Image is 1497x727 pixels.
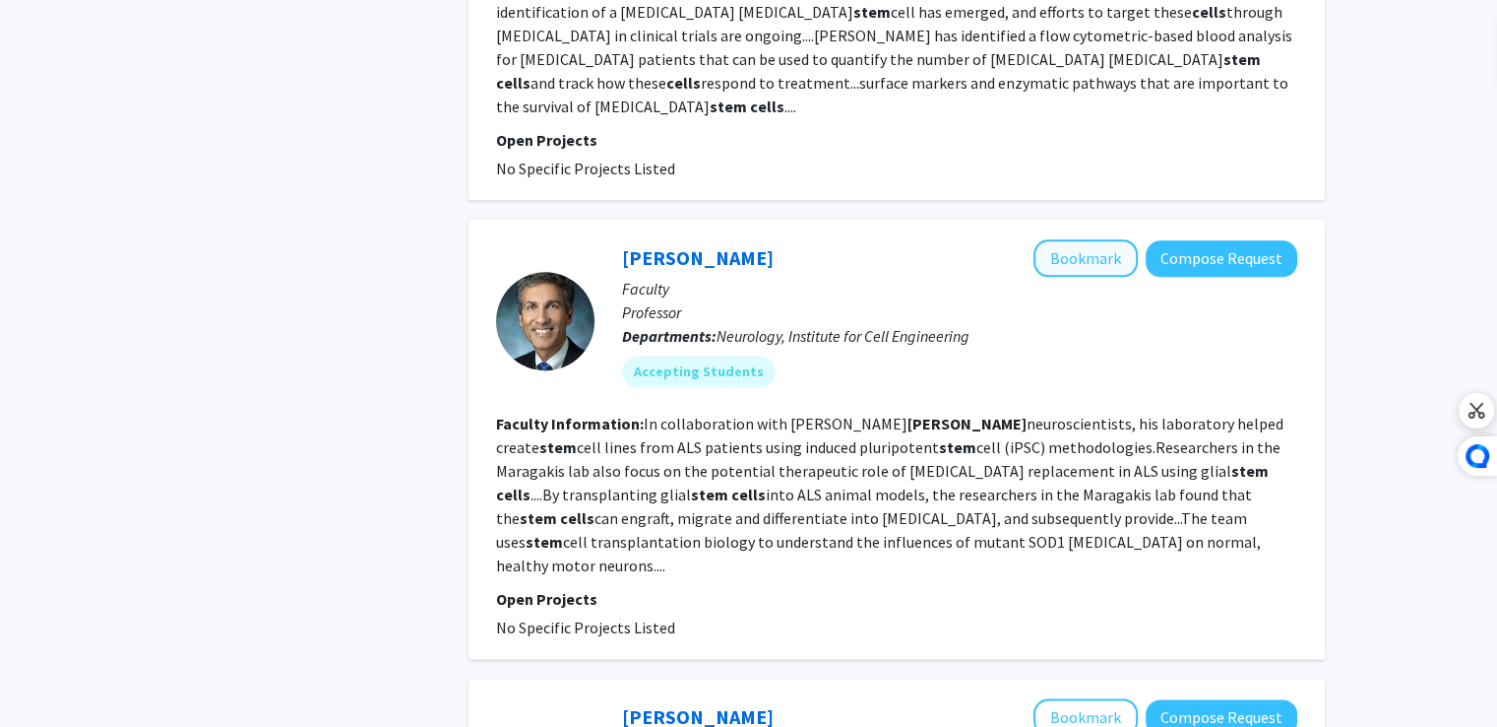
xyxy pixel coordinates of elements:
mat-chip: Accepting Students [622,356,776,387]
p: Open Projects [496,587,1297,611]
b: cells [1192,2,1226,22]
b: stem [1231,461,1269,481]
p: Professor [622,300,1297,324]
b: cells [750,97,784,116]
p: Faculty [622,277,1297,300]
button: Compose Request to Nicholas Maragakis [1146,240,1297,277]
span: No Specific Projects Listed [496,618,675,637]
b: stem [520,508,557,528]
b: cells [496,485,530,504]
a: [PERSON_NAME] [622,245,774,270]
b: cells [560,508,594,528]
b: Faculty Information: [496,414,644,433]
b: stem [853,2,891,22]
b: cells [666,73,701,93]
b: Departments: [622,326,717,346]
b: stem [539,437,577,457]
b: stem [1223,49,1261,69]
b: cells [496,73,530,93]
b: stem [526,532,563,552]
span: Neurology, Institute for Cell Engineering [717,326,969,346]
fg-read-more: In collaboration with [PERSON_NAME] neuroscientists, his laboratory helped create cell lines from... [496,414,1283,575]
b: stem [710,97,747,116]
b: stem [939,437,976,457]
button: Add Nicholas Maragakis to Bookmarks [1033,239,1138,277]
iframe: Chat [15,638,84,712]
span: No Specific Projects Listed [496,159,675,178]
b: cells [731,485,766,504]
b: stem [691,485,728,504]
p: Open Projects [496,128,1297,152]
b: [PERSON_NAME] [907,414,1027,433]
